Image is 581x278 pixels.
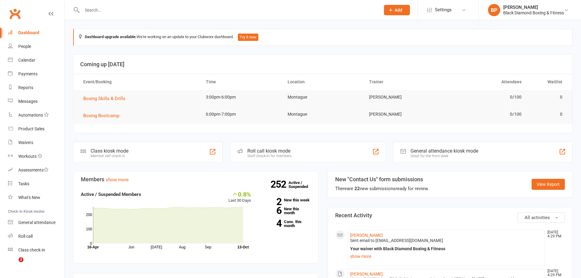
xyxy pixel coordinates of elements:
[91,154,128,158] div: Member self check-in
[411,154,478,158] div: Great for the front desk
[7,6,23,21] a: Clubworx
[350,238,443,243] span: Sent email to [EMAIL_ADDRESS][DOMAIN_NAME]
[364,107,445,121] td: [PERSON_NAME]
[106,177,129,182] a: show more
[384,5,410,15] button: Add
[83,95,130,102] button: Boxing Skills & Drills
[335,185,429,192] div: There are new submissions ready for review.
[525,215,550,220] span: All activities
[445,90,527,104] td: 0/100
[18,181,29,186] div: Tasks
[228,191,251,204] div: Last 30 Days
[260,220,311,228] a: 4Canx. this month
[411,148,478,154] div: General attendance kiosk mode
[350,246,542,251] div: Your waiver with Black Diamond Boxing & Fitness
[364,90,445,104] td: [PERSON_NAME]
[200,90,282,104] td: 3:00pm-6:00pm
[73,29,572,46] div: We're working on an update to your Clubworx dashboard.
[527,90,568,104] td: 0
[80,61,565,67] h3: Coming up [DATE]
[80,6,376,14] input: Search...
[238,34,258,41] button: Try it now
[282,90,364,104] td: Montague
[8,53,64,67] a: Calendar
[8,243,64,257] a: Class kiosk mode
[518,212,565,223] button: All activities
[435,3,452,17] span: Settings
[282,74,364,90] th: Location
[18,99,38,104] div: Messages
[18,71,38,76] div: Payments
[18,44,31,49] div: People
[260,198,311,202] a: 2New this week
[335,176,429,182] h3: New "Contact Us" form submissions
[8,26,64,40] a: Dashboard
[445,74,527,90] th: Attendees
[18,113,43,117] div: Automations
[335,212,565,218] h3: Recent Activity
[8,163,64,177] a: Assessments
[271,180,289,189] strong: 252
[85,34,137,39] strong: Dashboard upgrade available:
[18,195,40,200] div: What's New
[350,233,383,238] a: [PERSON_NAME]
[200,74,282,90] th: Time
[83,96,125,101] span: Boxing Skills & Drills
[18,85,33,90] div: Reports
[350,272,383,276] a: [PERSON_NAME]
[83,112,124,119] button: Boxing Bootcamp
[8,150,64,163] a: Workouts
[247,154,292,158] div: Staff check-in for members
[395,8,402,13] span: Add
[8,81,64,95] a: Reports
[18,126,45,131] div: Product Sales
[8,108,64,122] a: Automations
[544,269,565,277] time: [DATE] 4:29 PM
[18,247,45,252] div: Class check-in
[503,10,564,16] div: Black Diamond Boxing & Fitness
[18,58,35,63] div: Calendar
[503,5,564,10] div: [PERSON_NAME]
[544,230,565,238] time: [DATE] 4:29 PM
[8,95,64,108] a: Messages
[18,168,48,172] div: Assessments
[83,113,119,118] span: Boxing Bootcamp
[78,74,200,90] th: Event/Booking
[8,229,64,243] a: Roll call
[18,140,33,145] div: Waivers
[8,191,64,204] a: What's New
[18,234,33,239] div: Roll call
[8,122,64,136] a: Product Sales
[8,136,64,150] a: Waivers
[200,107,282,121] td: 6:00pm-7:00pm
[364,74,445,90] th: Trainer
[247,148,292,154] div: Roll call kiosk mode
[260,206,282,215] strong: 6
[8,216,64,229] a: General attendance kiosk mode
[289,176,315,193] a: 252Active / Suspended
[282,107,364,121] td: Montague
[81,176,311,182] h3: Members
[260,219,282,228] strong: 4
[8,177,64,191] a: Tasks
[488,4,500,16] div: BP
[228,191,251,197] div: 0.8%
[354,186,360,191] strong: 22
[19,257,23,262] span: 2
[532,179,565,190] a: View Report
[18,30,39,35] div: Dashboard
[6,257,21,272] iframe: Intercom live chat
[18,154,37,159] div: Workouts
[527,107,568,121] td: 0
[445,107,527,121] td: 0/100
[91,148,128,154] div: Class kiosk mode
[8,40,64,53] a: People
[260,197,282,206] strong: 2
[260,207,311,215] a: 6New this month
[18,220,56,225] div: General attendance
[527,74,568,90] th: Waitlist
[8,67,64,81] a: Payments
[81,192,141,197] strong: Active / Suspended Members
[350,252,542,261] a: show more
